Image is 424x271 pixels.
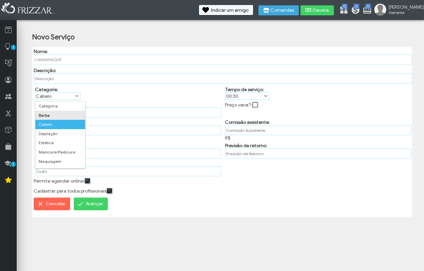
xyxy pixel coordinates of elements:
label: 00:30 [225,93,263,99]
label: Preço varia?: [225,102,252,108]
li: Cabelo [35,120,85,129]
input: Moedas Frizzar [35,149,221,159]
span: 0 [354,4,359,9]
li: Barba [35,111,85,120]
a: 0 [339,5,346,16]
span: 1 [11,45,16,50]
button: Avançar [74,198,108,210]
span: Cancelar [46,199,65,209]
label: Previsão de retorno: [225,143,267,149]
li: Estética [35,138,85,148]
span: 1 [11,162,16,167]
label: Cabelo [35,93,74,99]
span: Comandas [270,8,294,13]
input: Preço [35,107,221,117]
span: Indicar um amigo [211,8,248,13]
a: [PERSON_NAME] Gerente [374,4,421,17]
input: Custo [35,166,221,176]
label: Tempo de serviço: [225,87,264,92]
span: Gaveta [312,8,329,13]
label: Descrição: [34,68,56,73]
input: Nome [34,54,413,64]
label: Cadastrar para todos profissionais [34,188,107,194]
label: Comissão assistente: [225,119,270,125]
button: Indicar um amigo [199,5,253,15]
span: R$ [225,135,230,141]
h2: Novo Serviço [32,33,75,41]
label: Permite agendar online: [34,178,84,184]
li: Maquiagem [35,157,85,166]
input: Descrição [34,73,413,83]
span: Avançar [86,199,103,209]
span: [PERSON_NAME] [389,4,419,10]
li: Manicure/Pedicure [35,148,85,157]
input: Comissão [35,125,221,135]
button: Comandas [258,5,299,15]
li: Categoria [35,101,85,111]
input: Previsão de Retorno [225,149,411,159]
li: Massagem [35,166,85,175]
span: 0 [365,4,371,9]
a: 0 [363,5,369,16]
label: Nome: [34,49,48,54]
li: Depilação [35,129,85,139]
button: Cancelar [34,198,70,210]
input: Comissão Assistente [225,125,411,135]
a: 0 [351,5,358,16]
span: 0 [342,4,348,9]
span: Gerente [389,10,419,15]
button: Gaveta [300,5,334,15]
label: Categoria: [35,87,58,92]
